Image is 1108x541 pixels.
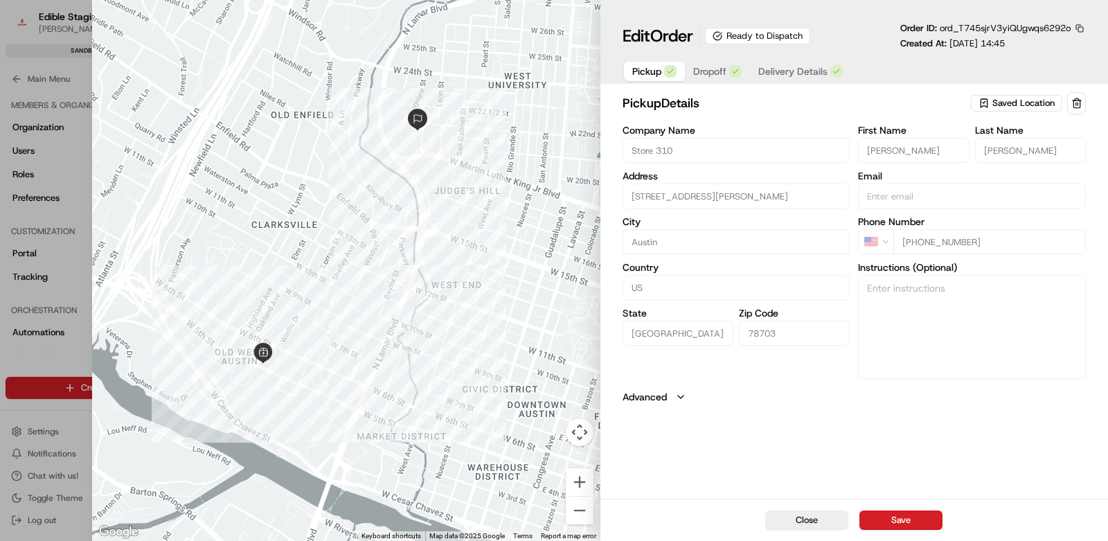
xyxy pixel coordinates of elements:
h1: Edit [623,25,693,47]
img: Nash [14,13,42,41]
div: We're available if you need us! [47,145,175,157]
p: Created At: [900,37,1005,50]
p: Welcome 👋 [14,55,252,77]
div: 💻 [117,202,128,213]
img: Google [96,523,141,541]
span: Saved Location [992,97,1055,109]
span: Knowledge Base [28,200,106,214]
span: Pickup [632,64,661,78]
label: City [623,217,850,227]
div: Start new chat [47,132,227,145]
button: Map camera controls [566,418,593,446]
input: Clear [36,89,229,103]
label: Phone Number [858,217,1086,227]
a: Terms (opens in new tab) [513,532,533,540]
label: Email [858,171,1086,181]
a: Report a map error [541,532,596,540]
a: 💻API Documentation [111,195,228,220]
input: Enter first name [858,138,969,163]
span: Delivery Details [758,64,828,78]
button: Start new chat [235,136,252,152]
span: Pylon [138,234,168,245]
label: Last Name [975,125,1086,135]
span: ord_T745sjrV3yiQUgwqs6292o [940,22,1071,34]
h2: pickup Details [623,94,968,113]
span: Dropoff [693,64,726,78]
button: Save [859,511,942,530]
input: Enter phone number [893,229,1086,254]
input: Enter last name [975,138,1086,163]
input: Enter company name [623,138,850,163]
span: Map data ©2025 Google [429,532,505,540]
button: Keyboard shortcuts [361,531,421,541]
button: Saved Location [971,94,1064,113]
input: Enter state [623,321,733,346]
div: 📗 [14,202,25,213]
input: Enter city [623,229,850,254]
label: Zip Code [739,308,850,318]
a: 📗Knowledge Base [8,195,111,220]
label: Address [623,171,850,181]
label: Advanced [623,390,667,404]
span: [DATE] 14:45 [949,37,1005,49]
p: Order ID: [900,22,1071,35]
button: Advanced [623,390,1086,404]
div: Ready to Dispatch [705,28,810,44]
input: 507 Pressler St #500, Austin, TX 78703, USA [623,184,850,209]
input: Enter zip code [739,321,850,346]
span: Order [650,25,693,47]
button: Close [765,511,848,530]
label: First Name [858,125,969,135]
a: Powered byPylon [98,233,168,245]
label: Country [623,263,850,272]
button: Zoom in [566,468,593,496]
span: API Documentation [131,200,222,214]
button: Zoom out [566,497,593,524]
input: Enter country [623,275,850,300]
a: Open this area in Google Maps (opens a new window) [96,523,141,541]
label: State [623,308,733,318]
label: Company Name [623,125,850,135]
img: 1736555255976-a54dd68f-1ca7-489b-9aae-adbdc363a1c4 [14,132,39,157]
label: Instructions (Optional) [858,263,1086,272]
input: Enter email [858,184,1086,209]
